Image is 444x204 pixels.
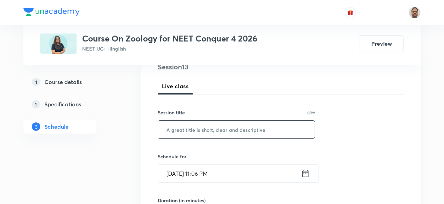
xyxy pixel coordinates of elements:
[347,9,353,16] img: avatar
[158,62,285,72] h4: Session 13
[359,35,404,52] button: Preview
[32,100,40,108] p: 2
[23,8,80,18] a: Company Logo
[307,111,315,114] p: 0/99
[32,78,40,86] p: 1
[23,97,119,111] a: 2Specifications
[32,122,40,131] p: 3
[44,122,69,131] h5: Schedule
[44,100,81,108] h5: Specifications
[345,7,356,18] button: avatar
[158,109,185,116] h6: Session title
[40,33,77,54] img: 3E223988-3498-404E-A54F-5A3C641E8AC9_plus.png
[162,82,188,90] span: Live class
[82,45,257,52] p: NEET UG • Hinglish
[409,7,421,18] img: Shekhar Banerjee
[23,75,119,89] a: 1Course details
[158,121,315,138] input: A great title is short, clear and descriptive
[158,197,206,204] h6: Duration (in minutes)
[44,78,82,86] h5: Course details
[82,33,257,44] h3: Course On Zoology for NEET Conquer 4 2026
[158,153,315,160] h6: Schedule for
[23,8,80,16] img: Company Logo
